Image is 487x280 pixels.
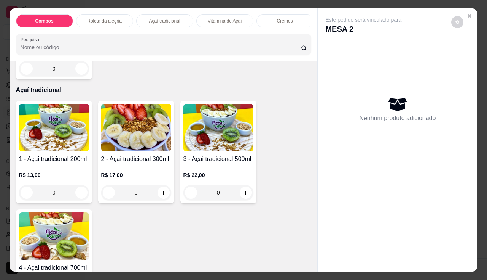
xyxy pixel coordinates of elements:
button: decrease-product-quantity [451,16,463,28]
p: R$ 17,00 [101,171,171,179]
img: product-image [101,104,171,151]
button: Close [463,10,476,22]
p: Cremes [277,18,293,24]
p: Roleta da alegria [87,18,122,24]
p: Açaí tradicional [16,85,312,95]
h4: 1 - Açai tradicional 200ml [19,154,89,164]
p: Este pedido será vinculado para [325,16,401,24]
p: MESA 2 [325,24,401,34]
p: Vitamina de Açaí [208,18,242,24]
img: product-image [183,104,253,151]
p: Combos [35,18,54,24]
h4: 2 - Açai tradicional 300ml [101,154,171,164]
p: Nenhum produto adicionado [359,114,436,123]
img: product-image [19,212,89,260]
label: Pesquisa [21,36,42,43]
p: R$ 13,00 [19,171,89,179]
input: Pesquisa [21,43,301,51]
p: R$ 22,00 [183,171,253,179]
img: product-image [19,104,89,151]
h4: 4 - Açai tradicional 700ml [19,263,89,272]
h4: 3 - Açai tradicional 500ml [183,154,253,164]
p: Açaí tradicional [149,18,180,24]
